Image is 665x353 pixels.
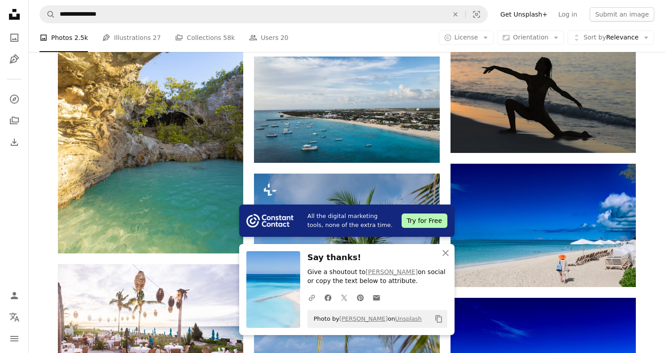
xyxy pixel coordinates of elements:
span: Sort by [583,34,606,41]
button: Search Unsplash [40,6,55,23]
a: Photos [5,29,23,47]
span: Photo by on [309,312,422,326]
img: A person walking on a beach with chairs and umbrellas [451,164,636,287]
a: Share on Facebook [320,288,336,306]
button: Menu [5,330,23,348]
span: 58k [223,33,235,43]
a: [PERSON_NAME] [339,315,388,322]
a: Explore [5,90,23,108]
a: Download History [5,133,23,151]
a: landscape photo of body of water near plants [58,133,243,141]
span: 20 [280,33,289,43]
a: Illustrations 27 [102,23,161,52]
span: 27 [153,33,161,43]
a: A person walking on a beach with chairs and umbrellas [451,221,636,229]
button: Copy to clipboard [431,311,446,327]
p: Give a shoutout to on social or copy the text below to attribute. [307,268,447,286]
a: Users 20 [249,23,289,52]
a: Log in / Sign up [5,287,23,305]
a: Home — Unsplash [5,5,23,25]
a: Collections 58k [175,23,235,52]
span: License [455,34,478,41]
button: Submit an image [590,7,654,22]
a: Unsplash [395,315,421,322]
a: Share on Pinterest [352,288,368,306]
span: Relevance [583,33,639,42]
button: Language [5,308,23,326]
a: Share on Twitter [336,288,352,306]
img: file-1754318165549-24bf788d5b37 [246,214,293,227]
a: [PERSON_NAME] [366,268,418,275]
img: landscape photo of body of water near plants [58,22,243,253]
h3: Say thanks! [307,251,447,264]
a: All the digital marketing tools, none of the extra time.Try for Free [239,205,455,237]
a: Collections [5,112,23,130]
form: Find visuals sitewide [39,5,488,23]
a: Share over email [368,288,385,306]
button: Clear [446,6,465,23]
a: Get Unsplash+ [495,7,553,22]
a: white boats on sea under cloudy sky during daytime [254,105,439,113]
span: Orientation [513,34,548,41]
button: License [439,31,494,45]
a: Illustrations [5,50,23,68]
button: Orientation [497,31,564,45]
button: Visual search [466,6,487,23]
a: white table and chairs near green palm tree during daytime [58,322,243,330]
div: Try for Free [402,214,447,228]
img: a woman standing on a beach next to the ocean [451,30,636,153]
img: white boats on sea under cloudy sky during daytime [254,57,439,163]
a: a woman standing on a beach next to the ocean [451,87,636,95]
a: Log in [553,7,582,22]
button: Sort byRelevance [568,31,654,45]
span: All the digital marketing tools, none of the extra time. [307,212,394,230]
